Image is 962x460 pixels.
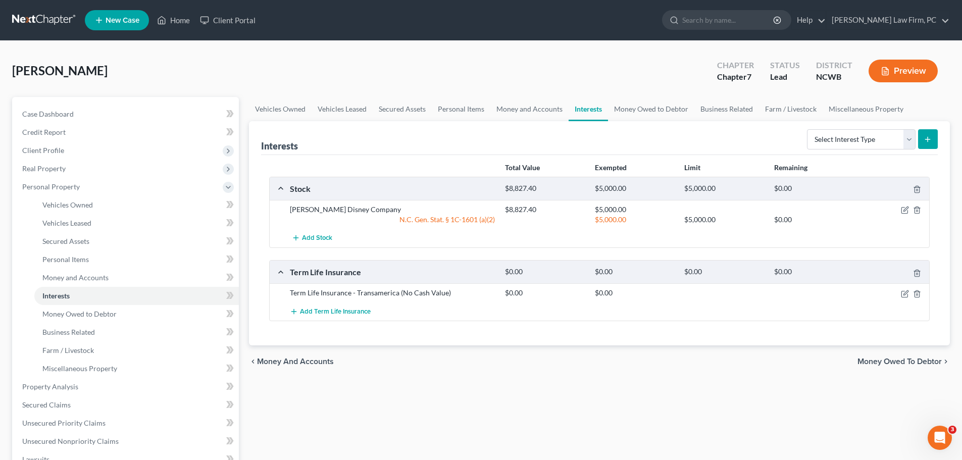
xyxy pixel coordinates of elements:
span: Credit Report [22,128,66,136]
a: Property Analysis [14,378,239,396]
strong: Total Value [505,163,540,172]
div: Term Life Insurance [285,267,500,277]
div: N.C. Gen. Stat. § 1C-1601 (a)(2) [285,215,500,225]
a: Vehicles Leased [34,214,239,232]
a: [PERSON_NAME] Law Firm, PC [827,11,949,29]
span: Unsecured Priority Claims [22,419,106,427]
strong: Exempted [595,163,627,172]
span: Vehicles Leased [42,219,91,227]
div: $0.00 [590,267,679,277]
span: 3 [948,426,956,434]
iframe: Intercom live chat [928,426,952,450]
span: Real Property [22,164,66,173]
span: Client Profile [22,146,64,155]
span: Money and Accounts [42,273,109,282]
a: Business Related [34,323,239,341]
a: Secured Assets [373,97,432,121]
a: Vehicles Owned [34,196,239,214]
div: $0.00 [769,184,858,193]
div: Stock [285,183,500,194]
div: $0.00 [769,215,858,225]
a: Farm / Livestock [759,97,823,121]
a: Secured Claims [14,396,239,414]
span: Case Dashboard [22,110,74,118]
span: Money and Accounts [257,357,334,366]
div: $0.00 [590,288,679,298]
span: Farm / Livestock [42,346,94,354]
a: Interests [34,287,239,305]
span: Personal Items [42,255,89,264]
input: Search by name... [682,11,775,29]
div: $0.00 [679,267,769,277]
div: [PERSON_NAME] Disney Company [285,205,500,215]
button: chevron_left Money and Accounts [249,357,334,366]
button: Preview [869,60,938,82]
span: Money Owed to Debtor [42,310,117,318]
div: $0.00 [769,267,858,277]
span: 7 [747,72,751,81]
span: Unsecured Nonpriority Claims [22,437,119,445]
a: Money Owed to Debtor [608,97,694,121]
span: [PERSON_NAME] [12,63,108,78]
span: Business Related [42,328,95,336]
div: $8,827.40 [500,205,589,215]
div: Lead [770,71,800,83]
div: Status [770,60,800,71]
a: Interests [569,97,608,121]
span: Secured Claims [22,400,71,409]
div: District [816,60,852,71]
strong: Remaining [774,163,807,172]
a: Client Portal [195,11,261,29]
i: chevron_right [942,357,950,366]
div: $5,000.00 [590,215,679,225]
div: Chapter [717,60,754,71]
a: Money and Accounts [490,97,569,121]
a: Personal Items [432,97,490,121]
div: Interests [261,140,298,152]
a: Miscellaneous Property [34,360,239,378]
a: Home [152,11,195,29]
span: Add Term Life Insurance [300,308,371,316]
span: Miscellaneous Property [42,364,117,373]
span: Money Owed to Debtor [857,357,942,366]
span: Add Stock [302,234,332,242]
a: Case Dashboard [14,105,239,123]
span: New Case [106,17,139,24]
span: Interests [42,291,70,300]
a: Business Related [694,97,759,121]
div: $0.00 [500,267,589,277]
strong: Limit [684,163,700,172]
a: Credit Report [14,123,239,141]
button: Add Term Life Insurance [290,302,371,321]
a: Help [792,11,826,29]
div: NCWB [816,71,852,83]
div: $5,000.00 [679,184,769,193]
a: Unsecured Priority Claims [14,414,239,432]
button: Add Stock [290,229,334,247]
a: Money and Accounts [34,269,239,287]
a: Secured Assets [34,232,239,250]
div: Chapter [717,71,754,83]
a: Money Owed to Debtor [34,305,239,323]
a: Unsecured Nonpriority Claims [14,432,239,450]
span: Secured Assets [42,237,89,245]
div: Term Life Insurance - Transamerica (No Cash Value) [285,288,500,298]
a: Vehicles Owned [249,97,312,121]
button: Money Owed to Debtor chevron_right [857,357,950,366]
div: $5,000.00 [590,184,679,193]
div: $0.00 [500,288,589,298]
div: $5,000.00 [679,215,769,225]
span: Personal Property [22,182,80,191]
div: $8,827.40 [500,184,589,193]
span: Property Analysis [22,382,78,391]
span: Vehicles Owned [42,200,93,209]
div: $5,000.00 [590,205,679,215]
a: Personal Items [34,250,239,269]
a: Miscellaneous Property [823,97,909,121]
a: Farm / Livestock [34,341,239,360]
a: Vehicles Leased [312,97,373,121]
i: chevron_left [249,357,257,366]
